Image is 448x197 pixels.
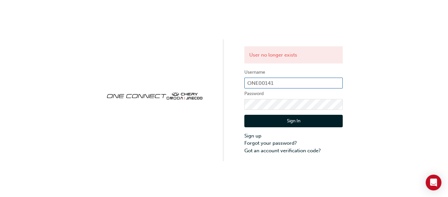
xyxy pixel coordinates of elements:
input: Username [244,78,343,89]
a: Forgot your password? [244,139,343,147]
label: Password [244,90,343,98]
div: Open Intercom Messenger [426,175,441,190]
label: Username [244,68,343,76]
button: Sign In [244,115,343,127]
div: User no longer exists [244,46,343,64]
a: Got an account verification code? [244,147,343,155]
img: oneconnect [105,87,204,104]
a: Sign up [244,132,343,140]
